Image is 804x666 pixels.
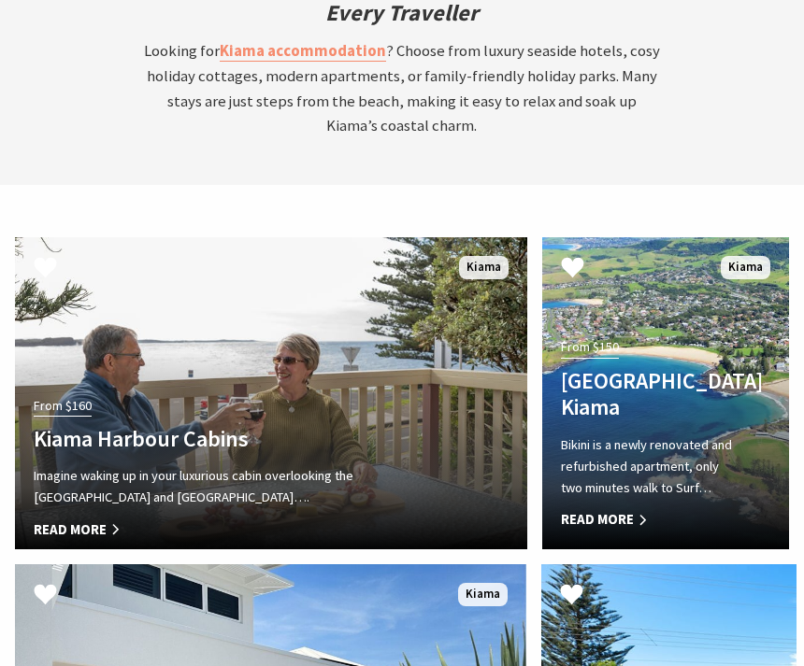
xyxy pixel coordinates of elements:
[721,256,770,279] span: Kiama
[541,564,602,629] button: Click to Favourite Werri Beach Holiday Park
[561,336,619,358] span: From $150
[34,465,432,508] p: Imagine waking up in your luxurious cabin overlooking the [GEOGRAPHIC_DATA] and [GEOGRAPHIC_DATA]….
[459,256,509,279] span: Kiama
[220,41,386,62] a: Kiama accommodation
[15,237,76,302] button: Click to Favourite Kiama Harbour Cabins
[144,41,660,135] span: Looking for ? Choose from luxury seaside hotels, cosy holiday cottages, modern apartments, or fam...
[15,564,76,629] button: Click to Favourite Green Door Kiama
[561,508,733,531] span: Read More
[458,583,508,606] span: Kiama
[15,237,527,549] a: From $160 Kiama Harbour Cabins Imagine waking up in your luxurious cabin overlooking the [GEOGRAP...
[34,395,92,417] span: From $160
[34,426,432,453] h4: Kiama Harbour Cabins
[542,237,603,302] button: Click to Favourite Bikini Surf Beach Kiama
[220,41,386,61] strong: Kiama accommodation
[561,368,733,421] h4: [GEOGRAPHIC_DATA] Kiama
[561,434,733,500] p: Bikini is a newly renovated and refurbished apartment, only two minutes walk to Surf…
[34,518,432,541] span: Read More
[542,237,789,549] a: From $150 [GEOGRAPHIC_DATA] Kiama Bikini is a newly renovated and refurbished apartment, only two...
